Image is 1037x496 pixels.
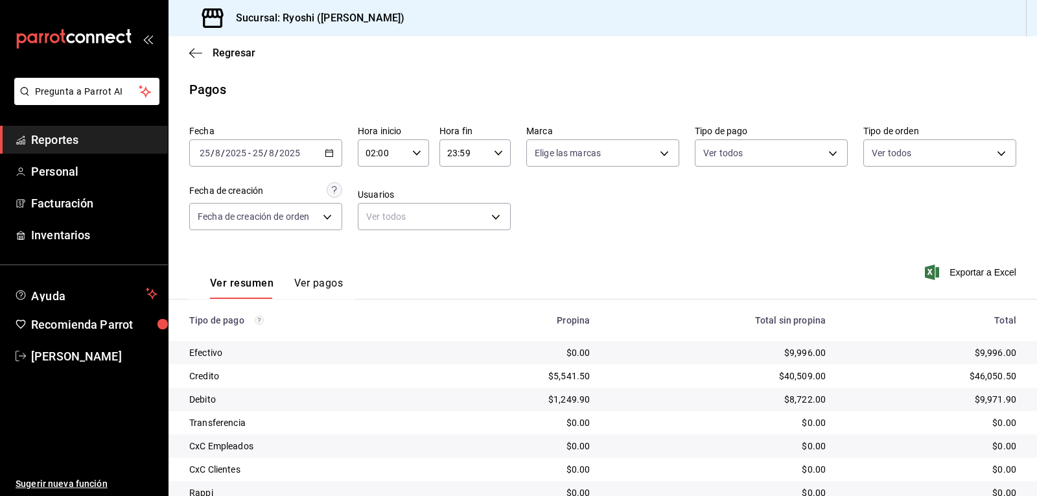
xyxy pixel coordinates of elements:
[450,416,590,429] div: $0.00
[611,346,826,359] div: $9,996.00
[279,148,301,158] input: ----
[703,147,743,159] span: Ver todos
[846,393,1016,406] div: $9,971.90
[358,203,511,230] div: Ver todos
[189,370,430,383] div: Credito
[358,190,511,199] label: Usuarios
[226,10,404,26] h3: Sucursal: Ryoshi ([PERSON_NAME])
[189,315,430,325] div: Tipo de pago
[611,393,826,406] div: $8,722.00
[31,348,157,365] span: [PERSON_NAME]
[275,148,279,158] span: /
[189,440,430,453] div: CxC Empleados
[695,126,848,136] label: Tipo de pago
[611,315,826,325] div: Total sin propina
[846,370,1016,383] div: $46,050.50
[35,85,139,99] span: Pregunta a Parrot AI
[143,34,153,44] button: open_drawer_menu
[31,131,157,148] span: Reportes
[535,147,601,159] span: Elige las marcas
[14,78,159,105] button: Pregunta a Parrot AI
[450,346,590,359] div: $0.00
[31,286,141,301] span: Ayuda
[526,126,679,136] label: Marca
[439,126,511,136] label: Hora fin
[611,370,826,383] div: $40,509.00
[189,80,226,99] div: Pagos
[215,148,221,158] input: --
[450,440,590,453] div: $0.00
[264,148,268,158] span: /
[846,463,1016,476] div: $0.00
[450,315,590,325] div: Propina
[268,148,275,158] input: --
[872,147,911,159] span: Ver todos
[198,210,309,223] span: Fecha de creación de orden
[846,315,1016,325] div: Total
[611,463,826,476] div: $0.00
[294,277,343,299] button: Ver pagos
[450,463,590,476] div: $0.00
[189,463,430,476] div: CxC Clientes
[221,148,225,158] span: /
[450,370,590,383] div: $5,541.50
[846,416,1016,429] div: $0.00
[9,94,159,108] a: Pregunta a Parrot AI
[863,126,1016,136] label: Tipo de orden
[255,316,264,325] svg: Los pagos realizados con Pay y otras terminales son montos brutos.
[31,163,157,180] span: Personal
[213,47,255,59] span: Regresar
[846,346,1016,359] div: $9,996.00
[450,393,590,406] div: $1,249.90
[927,265,1016,280] button: Exportar a Excel
[189,47,255,59] button: Regresar
[358,126,429,136] label: Hora inicio
[611,416,826,429] div: $0.00
[189,393,430,406] div: Debito
[31,195,157,212] span: Facturación
[210,277,274,299] button: Ver resumen
[16,477,157,491] span: Sugerir nueva función
[225,148,247,158] input: ----
[189,346,430,359] div: Efectivo
[31,316,157,333] span: Recomienda Parrot
[248,148,251,158] span: -
[199,148,211,158] input: --
[189,184,263,198] div: Fecha de creación
[846,440,1016,453] div: $0.00
[210,277,343,299] div: navigation tabs
[189,126,342,136] label: Fecha
[211,148,215,158] span: /
[252,148,264,158] input: --
[611,440,826,453] div: $0.00
[31,226,157,244] span: Inventarios
[189,416,430,429] div: Transferencia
